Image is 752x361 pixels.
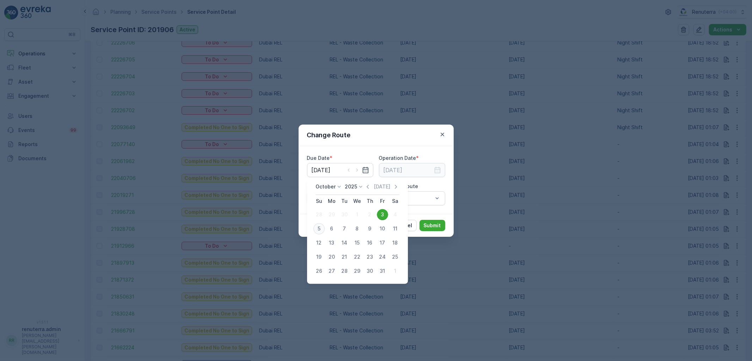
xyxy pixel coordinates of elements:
[376,195,389,207] th: Friday
[390,265,401,277] div: 1
[384,194,433,203] p: Select
[338,195,351,207] th: Tuesday
[326,209,337,220] div: 29
[364,265,375,277] div: 30
[379,163,445,177] input: dd/mm/yyyy
[339,237,350,248] div: 14
[345,183,357,190] p: 2025
[363,195,376,207] th: Thursday
[351,223,363,234] div: 8
[390,237,401,248] div: 18
[339,223,350,234] div: 7
[351,209,363,220] div: 1
[364,251,375,263] div: 23
[313,251,325,263] div: 19
[351,251,363,263] div: 22
[313,195,325,207] th: Sunday
[364,209,375,220] div: 2
[420,220,445,231] button: Submit
[307,163,373,177] input: dd/mm/yyyy
[325,195,338,207] th: Monday
[313,209,325,220] div: 28
[364,237,375,248] div: 16
[377,237,388,248] div: 17
[379,155,416,161] label: Operation Date
[326,223,337,234] div: 6
[377,251,388,263] div: 24
[316,183,336,190] p: October
[390,223,401,234] div: 11
[389,195,402,207] th: Saturday
[351,265,363,277] div: 29
[326,265,337,277] div: 27
[351,237,363,248] div: 15
[339,265,350,277] div: 28
[351,195,363,207] th: Wednesday
[390,209,401,220] div: 4
[377,209,388,220] div: 3
[339,209,350,220] div: 30
[313,265,325,277] div: 26
[424,222,441,229] p: Submit
[339,251,350,263] div: 21
[364,223,375,234] div: 9
[326,251,337,263] div: 20
[326,237,337,248] div: 13
[390,251,401,263] div: 25
[377,265,388,277] div: 31
[374,183,390,190] p: [DATE]
[313,223,325,234] div: 5
[307,155,330,161] label: Due Date
[377,223,388,234] div: 10
[307,130,351,140] p: Change Route
[313,237,325,248] div: 12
